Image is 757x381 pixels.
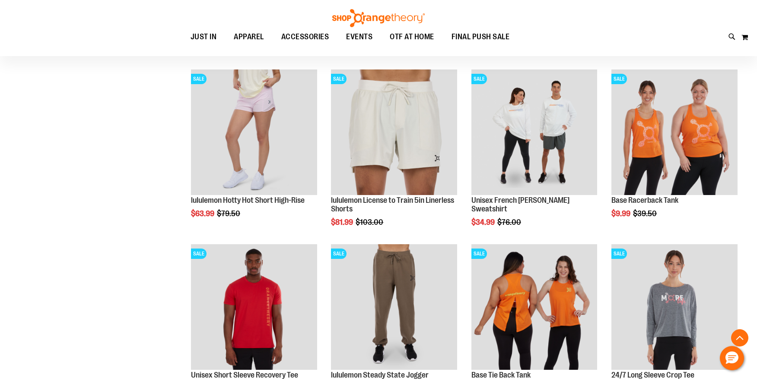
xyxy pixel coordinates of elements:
[182,27,226,47] a: JUST IN
[191,249,207,259] span: SALE
[273,27,338,47] a: ACCESSORIES
[471,196,569,213] a: Unisex French [PERSON_NAME] Sweatshirt
[611,196,678,205] a: Base Racerback Tank
[331,196,454,213] a: lululemon License to Train 5in Linerless Shorts
[191,209,216,218] span: $63.99
[346,27,372,47] span: EVENTS
[471,244,598,370] img: Product image for Base Tie Back Tank
[611,74,627,84] span: SALE
[497,218,522,227] span: $76.00
[611,371,694,379] a: 24/7 Long Sleeve Crop Tee
[471,74,487,84] span: SALE
[327,65,461,249] div: product
[217,209,242,218] span: $79.50
[331,371,429,379] a: lululemon Steady State Jogger
[234,27,264,47] span: APPAREL
[611,249,627,259] span: SALE
[331,9,426,27] img: Shop Orangetheory
[720,346,744,370] button: Hello, have a question? Let’s chat.
[191,74,207,84] span: SALE
[191,244,317,372] a: Product image for Unisex Short Sleeve Recovery TeeSALE
[633,209,658,218] span: $39.50
[471,69,598,195] img: Unisex French Terry Crewneck Sweatshirt primary image
[471,371,531,379] a: Base Tie Back Tank
[471,244,598,372] a: Product image for Base Tie Back TankSALE
[452,27,510,47] span: FINAL PUSH SALE
[331,74,347,84] span: SALE
[471,218,496,227] span: $34.99
[381,27,443,47] a: OTF AT HOME
[390,27,434,47] span: OTF AT HOME
[187,65,321,240] div: product
[356,218,385,227] span: $103.00
[731,329,748,346] button: Back To Top
[331,69,457,195] img: lululemon License to Train 5in Linerless Shorts
[281,27,329,47] span: ACCESSORIES
[331,244,457,372] a: lululemon Steady State JoggerSALE
[611,69,738,195] img: Product image for Base Racerback Tank
[611,244,738,370] img: Product image for 24/7 Long Sleeve Crop Tee
[611,244,738,372] a: Product image for 24/7 Long Sleeve Crop TeeSALE
[611,69,738,197] a: Product image for Base Racerback TankSALE
[191,69,317,195] img: lululemon Hotty Hot Short High-Rise
[607,65,742,240] div: product
[191,244,317,370] img: Product image for Unisex Short Sleeve Recovery Tee
[331,69,457,197] a: lululemon License to Train 5in Linerless ShortsSALE
[191,196,305,205] a: lululemon Hotty Hot Short High-Rise
[471,69,598,197] a: Unisex French Terry Crewneck Sweatshirt primary imageSALE
[331,249,347,259] span: SALE
[225,27,273,47] a: APPAREL
[331,244,457,370] img: lululemon Steady State Jogger
[611,209,632,218] span: $9.99
[191,371,298,379] a: Unisex Short Sleeve Recovery Tee
[331,218,354,227] span: $81.99
[443,27,518,47] a: FINAL PUSH SALE
[191,69,317,197] a: lululemon Hotty Hot Short High-RiseSALE
[191,27,217,47] span: JUST IN
[467,65,602,249] div: product
[337,27,381,47] a: EVENTS
[471,249,487,259] span: SALE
